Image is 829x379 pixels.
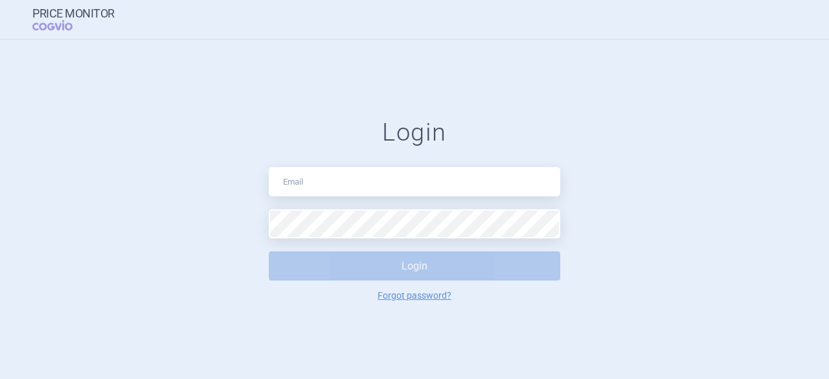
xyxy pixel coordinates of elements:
a: Forgot password? [378,291,451,300]
a: Price MonitorCOGVIO [32,7,115,32]
button: Login [269,251,560,281]
strong: Price Monitor [32,7,115,20]
h1: Login [269,118,560,148]
span: COGVIO [32,20,91,30]
input: Email [269,167,560,196]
